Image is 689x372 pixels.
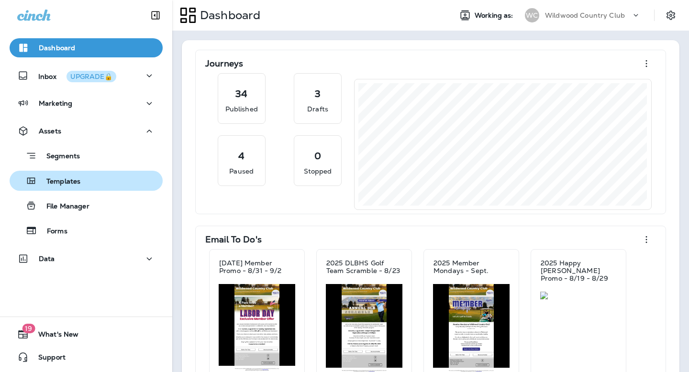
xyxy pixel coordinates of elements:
button: Support [10,348,163,367]
button: Marketing [10,94,163,113]
p: 2025 Member Mondays - Sept. [433,259,509,274]
p: 2025 DLBHS Golf Team Scramble - 8/23 [326,259,402,274]
p: 2025 Happy [PERSON_NAME] Promo - 8/19 - 8/29 [541,259,616,282]
button: Assets [10,121,163,141]
p: Published [225,104,258,114]
p: Segments [37,152,80,162]
p: 34 [235,89,247,98]
p: Wildwood Country Club [545,11,625,19]
p: Dashboard [39,44,75,52]
p: 0 [314,151,321,161]
span: Support [29,353,66,365]
p: Paused [229,166,254,176]
button: Settings [662,7,679,24]
button: UPGRADE🔒 [67,71,116,82]
p: Drafts [307,104,328,114]
p: Marketing [39,99,72,107]
p: Data [39,255,55,263]
p: Inbox [38,71,116,81]
p: Email To Do's [205,235,262,244]
p: [DATE] Member Promo - 8/31 - 9/2 [219,259,295,274]
span: What's New [29,330,78,342]
p: Dashboard [196,8,260,22]
img: 11bded10-8c73-4c36-ae5c-ad593974a9ec.jpg [219,284,295,372]
button: Collapse Sidebar [142,6,169,25]
button: Data [10,249,163,268]
span: Working as: [475,11,515,20]
button: Segments [10,145,163,166]
div: UPGRADE🔒 [70,73,112,80]
span: 19 [22,324,35,333]
img: 8ccf614d-44bf-4ae1-8173-7c91e3538b9f.jpg [540,292,617,299]
p: File Manager [37,202,89,211]
div: WC [525,8,539,22]
p: Forms [37,227,67,236]
p: Assets [39,127,61,135]
button: Forms [10,220,163,241]
button: File Manager [10,196,163,216]
button: 19What's New [10,325,163,344]
p: 3 [315,89,321,98]
p: Templates [37,177,80,186]
p: Journeys [205,59,243,68]
p: Stopped [304,166,332,176]
p: 4 [238,151,244,161]
button: InboxUPGRADE🔒 [10,66,163,85]
button: Templates [10,171,163,191]
button: Dashboard [10,38,163,57]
